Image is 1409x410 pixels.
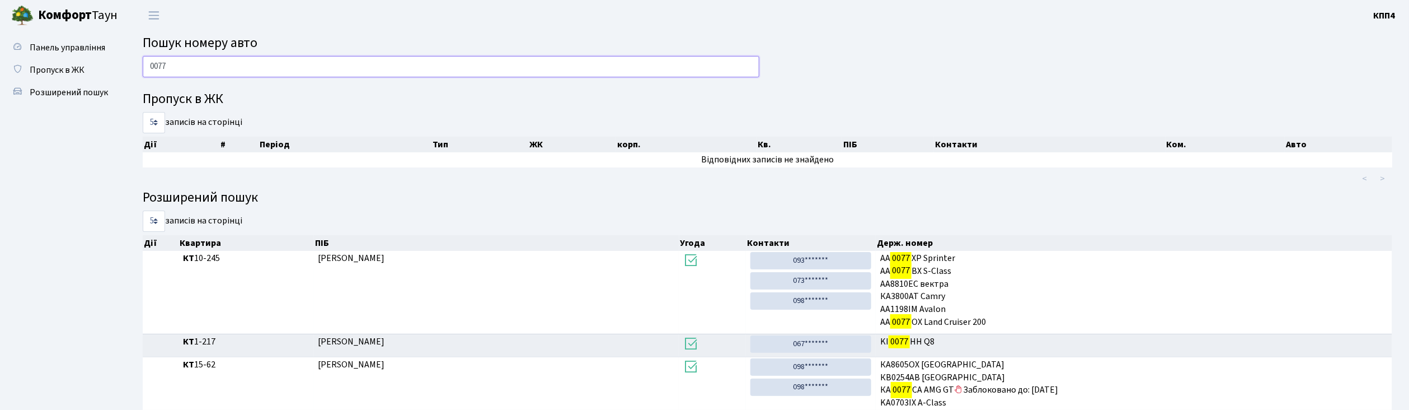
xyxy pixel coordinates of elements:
[259,137,431,152] th: Період
[1374,10,1396,22] b: КПП4
[143,56,759,77] input: Пошук
[6,59,118,81] a: Пропуск в ЖК
[143,235,179,251] th: Дії
[143,91,1392,108] h4: Пропуск в ЖК
[143,190,1392,206] h4: Розширений пошук
[143,112,165,133] select: записів на сторінці
[183,336,194,348] b: КТ
[880,252,1388,329] span: АА ХР Sprinter AA BX S-Class АА8810ЕС вектра КА3800АТ Camry АА1198ІМ Avalon АА ОХ Land Cruiser 200
[431,137,528,152] th: Тип
[1374,9,1396,22] a: КПП4
[528,137,616,152] th: ЖК
[876,235,1392,251] th: Держ. номер
[183,358,309,371] span: 15-62
[746,235,876,251] th: Контакти
[143,211,242,232] label: записів на сторінці
[11,4,34,27] img: logo.png
[143,152,1392,167] td: Відповідних записів не знайдено
[183,252,309,265] span: 10-245
[143,33,257,53] span: Пошук номеру авто
[318,358,385,371] span: [PERSON_NAME]
[6,81,118,104] a: Розширений пошук
[183,252,194,264] b: КТ
[38,6,118,25] span: Таун
[30,41,105,54] span: Панель управління
[616,137,757,152] th: корп.
[140,6,168,25] button: Переключити навігацію
[880,336,1388,348] span: KI HH Q8
[6,36,118,59] a: Панель управління
[183,358,194,371] b: КТ
[30,86,108,99] span: Розширений пошук
[318,336,385,348] span: [PERSON_NAME]
[889,334,910,350] mark: 0077
[30,64,84,76] span: Пропуск в ЖК
[143,112,242,133] label: записів на сторінці
[890,250,912,266] mark: 0077
[219,137,259,152] th: #
[143,137,219,152] th: Дії
[183,336,309,348] span: 1-217
[890,263,912,278] mark: 0077
[314,235,679,251] th: ПІБ
[1285,137,1403,152] th: Авто
[934,137,1166,152] th: Контакти
[757,137,842,152] th: Кв.
[679,235,746,251] th: Угода
[1166,137,1285,152] th: Ком.
[890,314,912,330] mark: 0077
[318,252,385,264] span: [PERSON_NAME]
[891,382,912,398] mark: 0077
[38,6,92,24] b: Комфорт
[842,137,934,152] th: ПІБ
[143,211,165,232] select: записів на сторінці
[179,235,314,251] th: Квартира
